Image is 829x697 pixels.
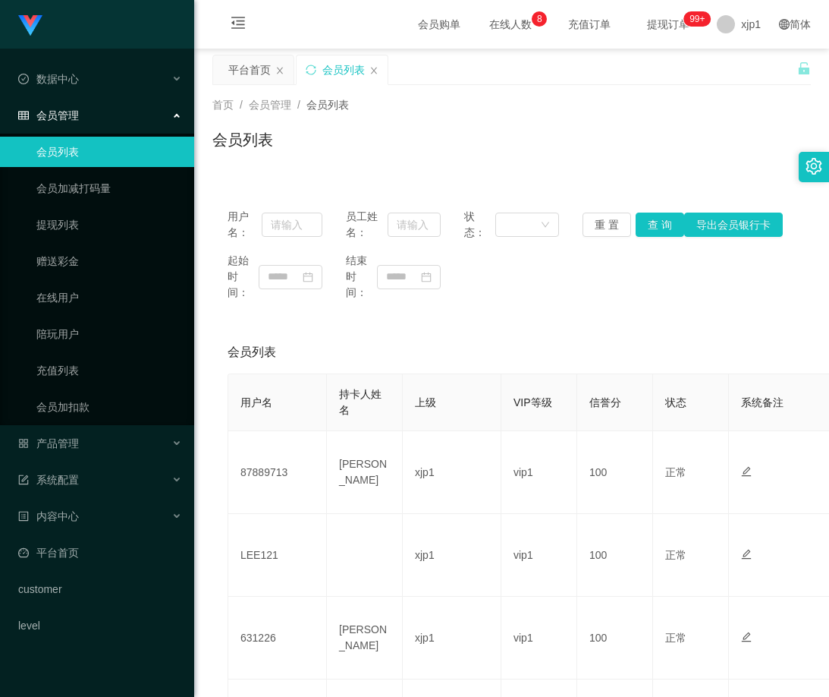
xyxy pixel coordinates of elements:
i: 图标: calendar [421,272,432,282]
td: 631226 [228,597,327,680]
span: 充值订单 [561,19,618,30]
a: customer [18,574,182,604]
i: 图标: unlock [797,61,811,75]
a: 充值列表 [36,355,182,386]
a: 会员加减打码量 [36,173,182,203]
td: vip1 [501,431,577,514]
a: 陪玩用户 [36,319,182,349]
td: 100 [577,514,653,597]
td: xjp1 [403,431,501,514]
button: 导出会员银行卡 [684,213,783,237]
i: 图标: menu-fold [212,1,264,49]
span: 数据中心 [18,73,79,85]
td: [PERSON_NAME] [327,597,403,680]
i: 图标: profile [18,511,29,522]
a: 会员加扣款 [36,392,182,422]
span: 会员列表 [228,343,276,361]
td: vip1 [501,514,577,597]
i: 图标: edit [741,632,752,642]
span: / [297,99,300,111]
button: 查 询 [636,213,684,237]
div: 平台首页 [228,55,271,84]
td: 100 [577,431,653,514]
div: 会员列表 [322,55,365,84]
span: 在线人数 [482,19,539,30]
span: 会员列表 [306,99,349,111]
i: 图标: close [275,66,284,75]
span: 用户名： [228,209,262,241]
td: xjp1 [403,514,501,597]
td: [PERSON_NAME] [327,431,403,514]
i: 图标: close [369,66,378,75]
span: 结束时间： [346,253,377,301]
span: 系统备注 [741,396,783,408]
span: 正常 [665,549,686,561]
span: 会员管理 [18,109,79,121]
td: LEE121 [228,514,327,597]
img: logo.9652507e.png [18,15,42,36]
i: 图标: calendar [303,272,313,282]
span: 持卡人姓名 [339,388,382,416]
span: 状态 [665,396,686,408]
a: 图标: dashboard平台首页 [18,538,182,568]
i: 图标: form [18,475,29,485]
a: 在线用户 [36,282,182,313]
span: 正常 [665,632,686,644]
span: 状态： [464,209,495,241]
i: 图标: table [18,110,29,121]
span: 起始时间： [228,253,259,301]
i: 图标: setting [805,158,822,175]
span: 产品管理 [18,437,79,449]
i: 图标: edit [741,466,752,477]
span: 提现订单 [639,19,697,30]
i: 图标: appstore-o [18,438,29,449]
i: 图标: sync [306,65,316,75]
span: / [240,99,243,111]
span: 首页 [212,99,234,111]
span: 上级 [415,396,436,408]
td: xjp1 [403,597,501,680]
i: 图标: down [541,220,550,231]
span: 内容中心 [18,510,79,522]
a: level [18,610,182,641]
input: 请输入 [262,213,322,237]
span: 系统配置 [18,474,79,486]
span: 员工姓名： [346,209,388,241]
td: 100 [577,597,653,680]
a: 赠送彩金 [36,246,182,276]
h1: 会员列表 [212,128,273,151]
span: VIP等级 [513,396,552,408]
td: vip1 [501,597,577,680]
i: 图标: global [779,19,790,30]
td: 87889713 [228,431,327,514]
span: 用户名 [240,396,272,408]
a: 会员列表 [36,137,182,167]
a: 提现列表 [36,210,182,240]
span: 正常 [665,466,686,478]
sup: 8 [532,11,547,27]
i: 图标: check-circle-o [18,74,29,84]
span: 信誉分 [589,396,621,408]
sup: 177 [683,11,711,27]
span: 会员管理 [249,99,291,111]
input: 请输入 [388,213,441,237]
p: 8 [537,11,542,27]
button: 重 置 [582,213,631,237]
